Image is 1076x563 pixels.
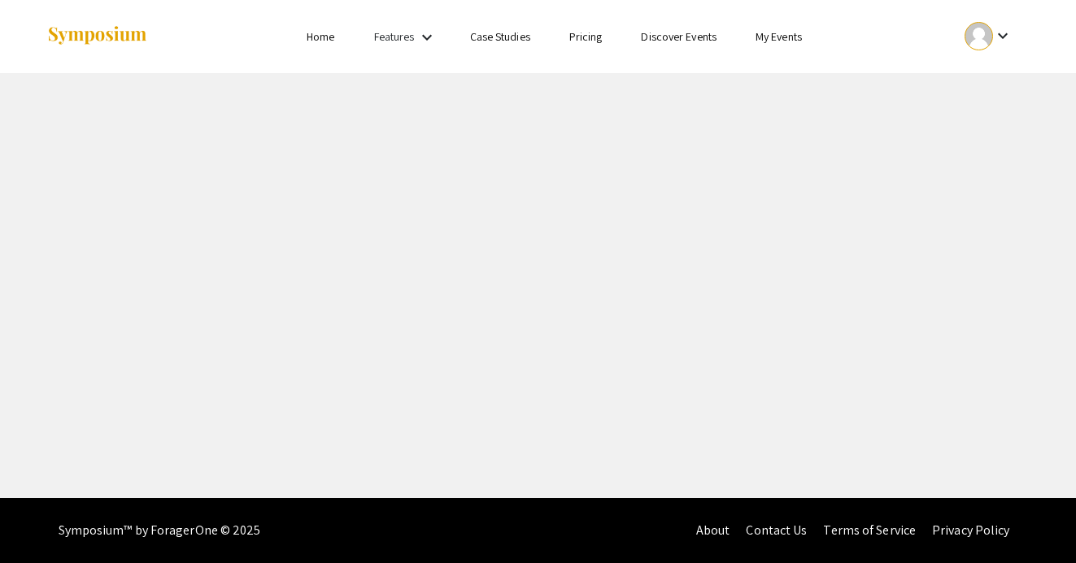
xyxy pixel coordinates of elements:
[823,522,916,539] a: Terms of Service
[947,18,1030,54] button: Expand account dropdown
[59,498,261,563] div: Symposium™ by ForagerOne © 2025
[756,29,802,44] a: My Events
[569,29,603,44] a: Pricing
[417,28,437,47] mat-icon: Expand Features list
[696,522,730,539] a: About
[641,29,717,44] a: Discover Events
[932,522,1009,539] a: Privacy Policy
[307,29,334,44] a: Home
[374,29,415,44] a: Features
[993,26,1013,45] mat-icon: Expand account dropdown
[746,522,807,539] a: Contact Us
[46,25,148,47] img: Symposium by ForagerOne
[470,29,530,44] a: Case Studies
